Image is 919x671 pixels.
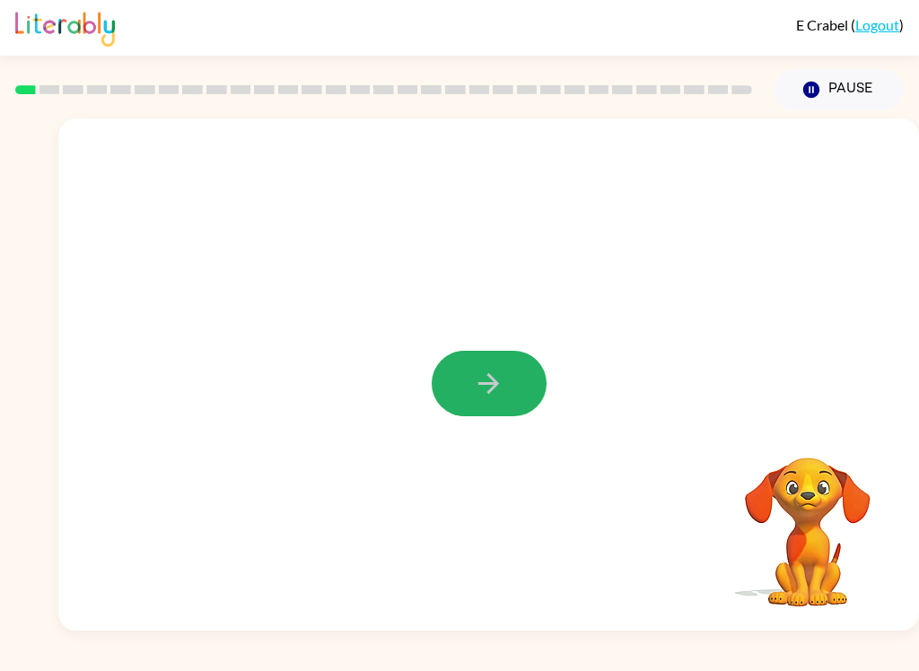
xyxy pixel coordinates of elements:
[796,16,904,33] div: ( )
[718,430,897,609] video: Your browser must support playing .mp4 files to use Literably. Please try using another browser.
[15,7,115,47] img: Literably
[774,69,904,110] button: Pause
[855,16,899,33] a: Logout
[796,16,851,33] span: E Crabel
